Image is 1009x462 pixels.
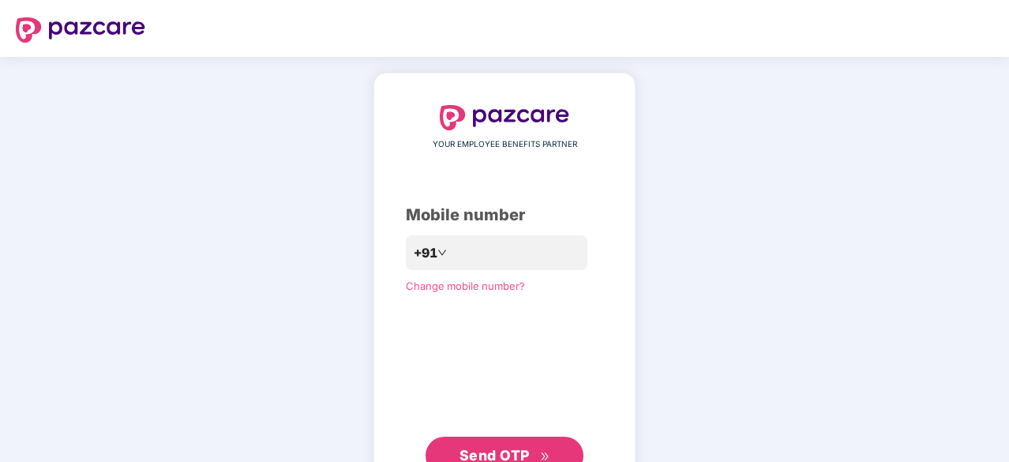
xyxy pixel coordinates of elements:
img: logo [16,17,145,43]
span: double-right [540,452,550,462]
div: Mobile number [406,203,603,227]
img: logo [440,105,569,130]
span: down [437,248,447,257]
span: +91 [414,243,437,263]
a: Change mobile number? [406,280,525,292]
span: YOUR EMPLOYEE BENEFITS PARTNER [433,138,577,151]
